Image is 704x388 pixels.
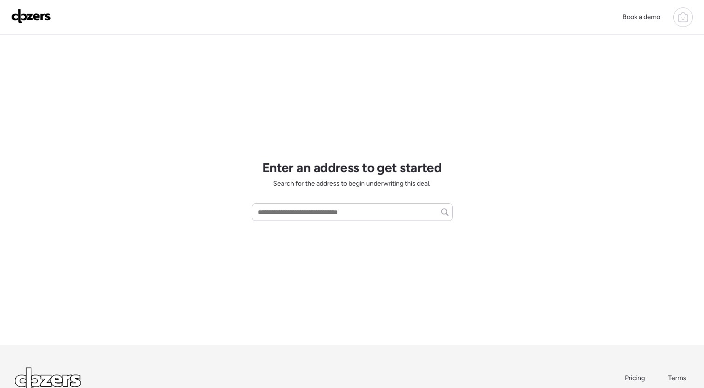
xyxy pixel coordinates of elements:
[668,374,686,382] span: Terms
[625,374,645,382] span: Pricing
[262,160,442,175] h1: Enter an address to get started
[625,374,646,383] a: Pricing
[668,374,689,383] a: Terms
[11,9,51,24] img: Logo
[273,179,430,188] span: Search for the address to begin underwriting this deal.
[623,13,660,21] span: Book a demo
